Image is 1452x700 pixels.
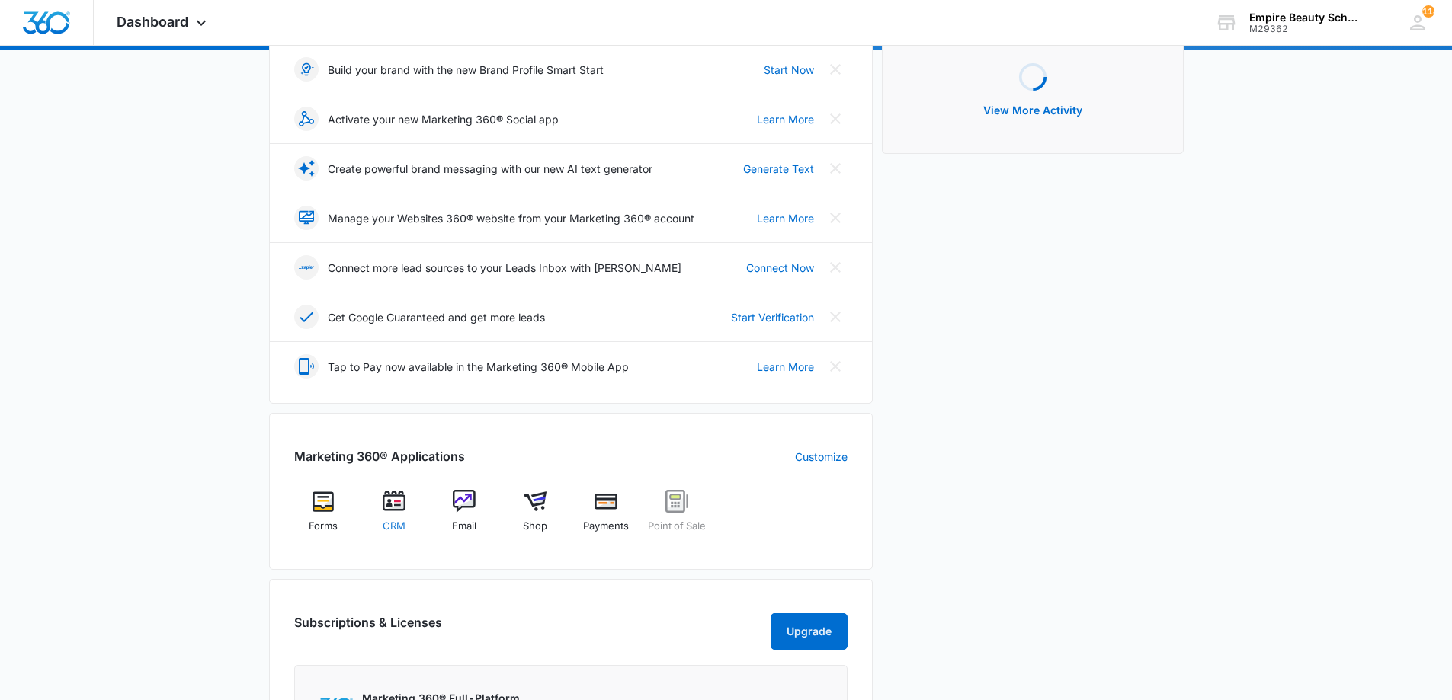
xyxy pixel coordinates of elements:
[383,519,405,534] span: CRM
[523,519,547,534] span: Shop
[757,210,814,226] a: Learn More
[823,354,848,379] button: Close
[328,161,652,177] p: Create powerful brand messaging with our new AI text generator
[647,490,706,545] a: Point of Sale
[294,447,465,465] h2: Marketing 360® Applications
[452,519,476,534] span: Email
[1422,5,1434,18] span: 114
[435,490,494,545] a: Email
[795,449,848,465] a: Customize
[757,111,814,127] a: Learn More
[328,62,604,78] p: Build your brand with the new Brand Profile Smart Start
[771,613,848,650] button: Upgrade
[364,490,423,545] a: CRM
[757,359,814,375] a: Learn More
[731,309,814,325] a: Start Verification
[746,260,814,276] a: Connect Now
[328,111,559,127] p: Activate your new Marketing 360® Social app
[577,490,636,545] a: Payments
[1249,11,1361,24] div: account name
[117,14,188,30] span: Dashboard
[328,309,545,325] p: Get Google Guaranteed and get more leads
[1422,5,1434,18] div: notifications count
[328,260,681,276] p: Connect more lead sources to your Leads Inbox with [PERSON_NAME]
[294,490,353,545] a: Forms
[328,210,694,226] p: Manage your Websites 360® website from your Marketing 360® account
[823,156,848,181] button: Close
[823,206,848,230] button: Close
[294,613,442,644] h2: Subscriptions & Licenses
[823,107,848,131] button: Close
[1249,24,1361,34] div: account id
[328,359,629,375] p: Tap to Pay now available in the Marketing 360® Mobile App
[309,519,338,534] span: Forms
[823,57,848,82] button: Close
[823,305,848,329] button: Close
[506,490,565,545] a: Shop
[968,92,1098,129] button: View More Activity
[648,519,706,534] span: Point of Sale
[764,62,814,78] a: Start Now
[743,161,814,177] a: Generate Text
[583,519,629,534] span: Payments
[823,255,848,280] button: Close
